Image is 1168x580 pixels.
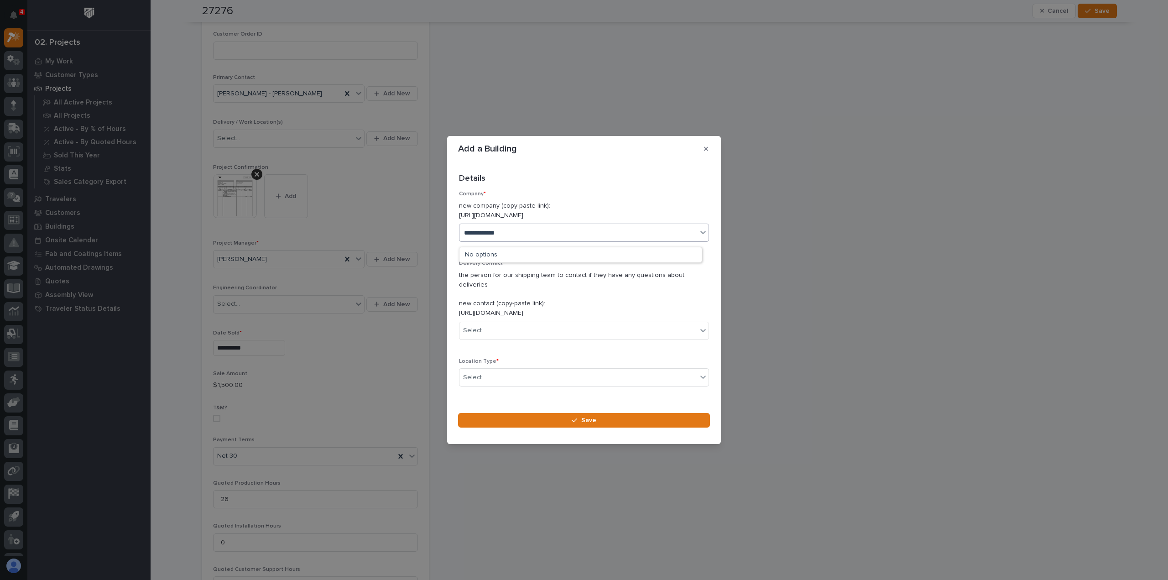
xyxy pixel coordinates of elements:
[463,326,486,335] div: Select...
[463,373,486,382] div: Select...
[459,359,499,364] span: Location Type
[459,261,505,266] span: Delivery Contact
[459,201,709,220] p: new company (copy-paste link): [URL][DOMAIN_NAME]
[459,271,709,318] p: the person for our shipping team to contact if they have any questions about deliveries new conta...
[459,174,485,184] h2: Details
[459,247,702,262] div: No options
[458,143,517,154] p: Add a Building
[459,191,486,197] span: Company
[581,416,596,424] span: Save
[458,413,710,428] button: Save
